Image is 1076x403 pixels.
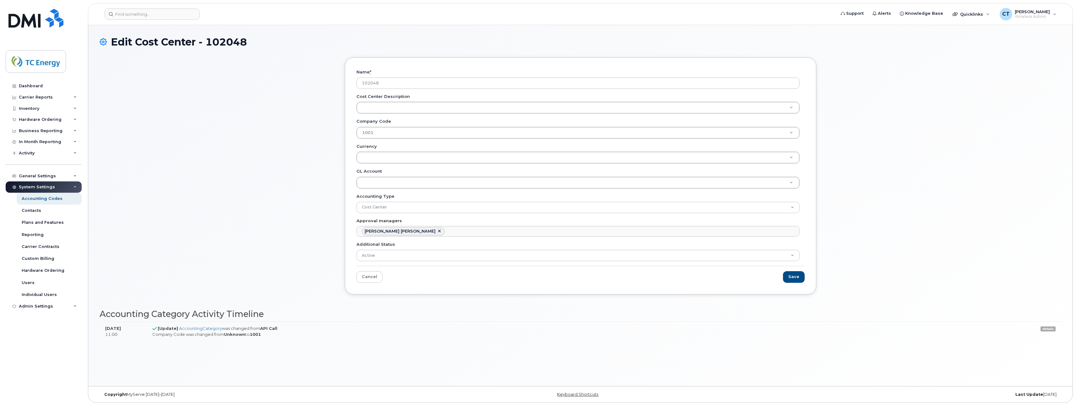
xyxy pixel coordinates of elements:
[741,392,1061,397] div: [DATE]
[783,271,805,283] input: Save
[152,331,908,337] div: Company Code was changed from to
[104,392,127,397] strong: Copyright
[179,326,222,331] a: AccountingCategory
[100,36,1061,47] h1: Edit Cost Center - 102048
[250,332,261,337] strong: 1001
[224,332,245,337] strong: Unknown
[100,309,1061,319] h2: Accounting Category Activity Timeline
[356,118,391,124] label: Company Code
[356,143,377,149] label: Currency
[365,229,436,234] span: Luis De Uriarte Guerrero
[362,130,373,135] span: 1001
[356,168,382,174] label: GL Account
[1041,326,1056,331] a: details
[370,69,371,74] abbr: required
[1015,392,1043,397] strong: Last Update
[356,94,410,99] label: Cost Center Description
[357,127,799,138] a: 1001
[356,218,402,224] label: Approval managers
[147,321,913,341] td: was changed from
[260,326,277,331] strong: API Call
[356,241,395,247] label: Additional Status
[557,392,598,397] a: Keyboard Shortcuts
[158,326,178,331] strong: [Update]
[105,326,121,331] strong: [DATE]
[356,69,371,75] label: Name
[356,271,383,283] a: Cancel
[100,392,420,397] div: MyServe [DATE]–[DATE]
[356,193,394,199] label: Accounting Type
[105,332,117,337] span: 11:00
